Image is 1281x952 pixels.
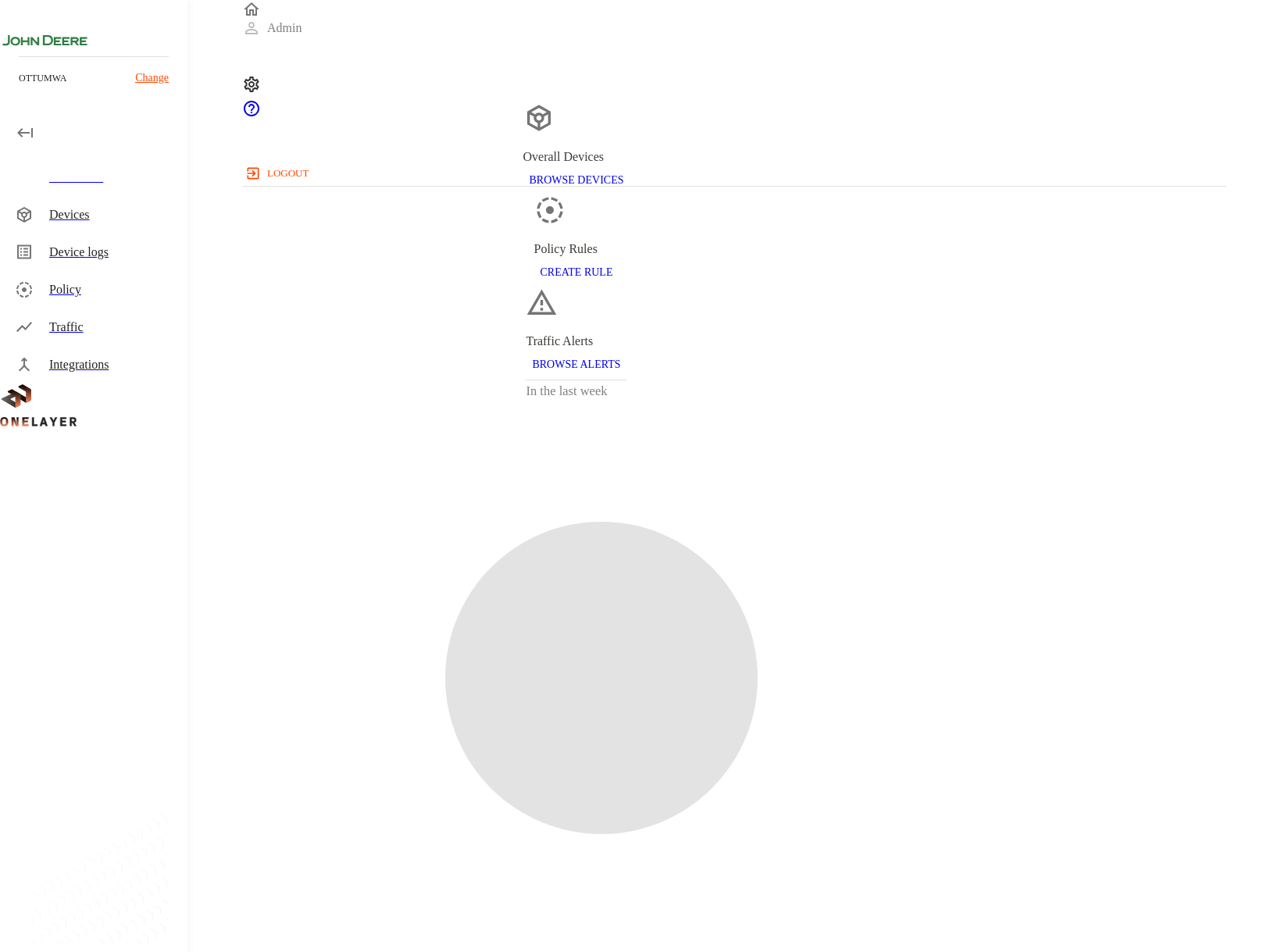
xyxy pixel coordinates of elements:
[242,161,1226,186] a: logout
[526,357,626,370] a: BROWSE ALERTS
[534,259,619,287] button: CREATE RULE
[526,380,626,403] h3: In the last week
[242,161,315,186] button: logout
[534,240,619,259] div: Policy Rules
[534,265,619,278] a: CREATE RULE
[242,107,261,120] a: onelayer-support
[526,351,626,380] button: BROWSE ALERTS
[267,19,302,37] p: Admin
[526,332,626,351] div: Traffic Alerts
[242,107,261,120] span: Support Portal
